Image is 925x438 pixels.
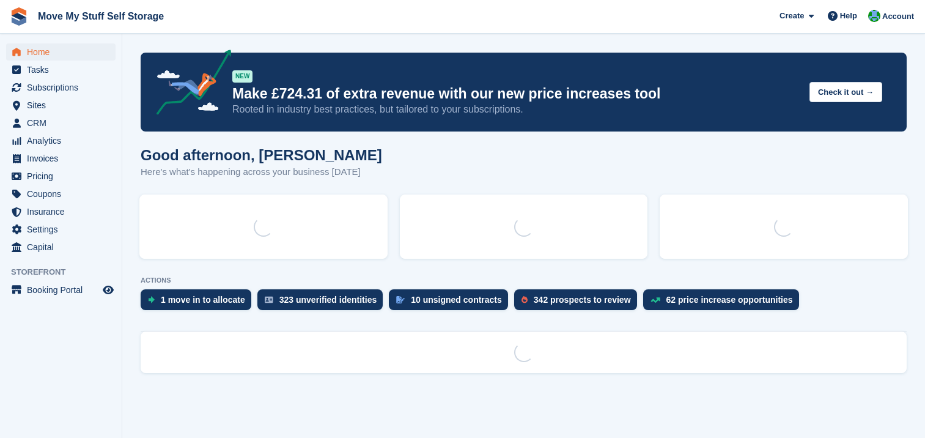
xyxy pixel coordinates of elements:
a: menu [6,150,116,167]
a: 62 price increase opportunities [643,289,805,316]
div: 323 unverified identities [279,295,377,305]
a: menu [6,203,116,220]
a: menu [6,114,116,132]
span: Capital [27,239,100,256]
a: 10 unsigned contracts [389,289,514,316]
div: 342 prospects to review [534,295,631,305]
span: Settings [27,221,100,238]
span: Sites [27,97,100,114]
a: Preview store [101,283,116,297]
img: move_ins_to_allocate_icon-fdf77a2bb77ea45bf5b3d319d69a93e2d87916cf1d5bf7949dd705db3b84f3ca.svg [148,296,155,303]
span: Coupons [27,185,100,202]
span: Tasks [27,61,100,78]
span: Invoices [27,150,100,167]
p: Make £724.31 of extra revenue with our new price increases tool [232,85,800,103]
img: verify_identity-adf6edd0f0f0b5bbfe63781bf79b02c33cf7c696d77639b501bdc392416b5a36.svg [265,296,273,303]
span: Booking Portal [27,281,100,299]
img: price-adjustments-announcement-icon-8257ccfd72463d97f412b2fc003d46551f7dbcb40ab6d574587a9cd5c0d94... [146,50,232,119]
a: menu [6,221,116,238]
span: Account [882,10,914,23]
a: 1 move in to allocate [141,289,257,316]
span: Analytics [27,132,100,149]
a: menu [6,281,116,299]
a: menu [6,79,116,96]
span: Pricing [27,168,100,185]
a: 342 prospects to review [514,289,643,316]
img: prospect-51fa495bee0391a8d652442698ab0144808aea92771e9ea1ae160a38d050c398.svg [521,296,528,303]
h1: Good afternoon, [PERSON_NAME] [141,147,382,163]
div: NEW [232,70,252,83]
span: Insurance [27,203,100,220]
a: menu [6,185,116,202]
div: 1 move in to allocate [161,295,245,305]
p: ACTIONS [141,277,907,284]
a: menu [6,132,116,149]
img: contract_signature_icon-13c848040528278c33f63329250d36e43548de30e8caae1d1a13099fd9432cc5.svg [396,296,405,303]
a: menu [6,61,116,78]
a: menu [6,239,116,256]
span: CRM [27,114,100,132]
img: price_increase_opportunities-93ffe204e8149a01c8c9dc8f82e8f89637d9d84a8eef4429ea346261dce0b2c0.svg [650,297,660,303]
img: Dan [868,10,880,22]
span: Home [27,43,100,61]
a: menu [6,43,116,61]
a: menu [6,97,116,114]
div: 10 unsigned contracts [411,295,502,305]
span: Help [840,10,857,22]
button: Check it out → [809,82,882,102]
div: 62 price increase opportunities [666,295,793,305]
img: stora-icon-8386f47178a22dfd0bd8f6a31ec36ba5ce8667c1dd55bd0f319d3a0aa187defe.svg [10,7,28,26]
span: Storefront [11,266,122,278]
span: Subscriptions [27,79,100,96]
p: Rooted in industry best practices, but tailored to your subscriptions. [232,103,800,116]
a: menu [6,168,116,185]
a: 323 unverified identities [257,289,389,316]
span: Create [779,10,804,22]
p: Here's what's happening across your business [DATE] [141,165,382,179]
a: Move My Stuff Self Storage [33,6,169,26]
